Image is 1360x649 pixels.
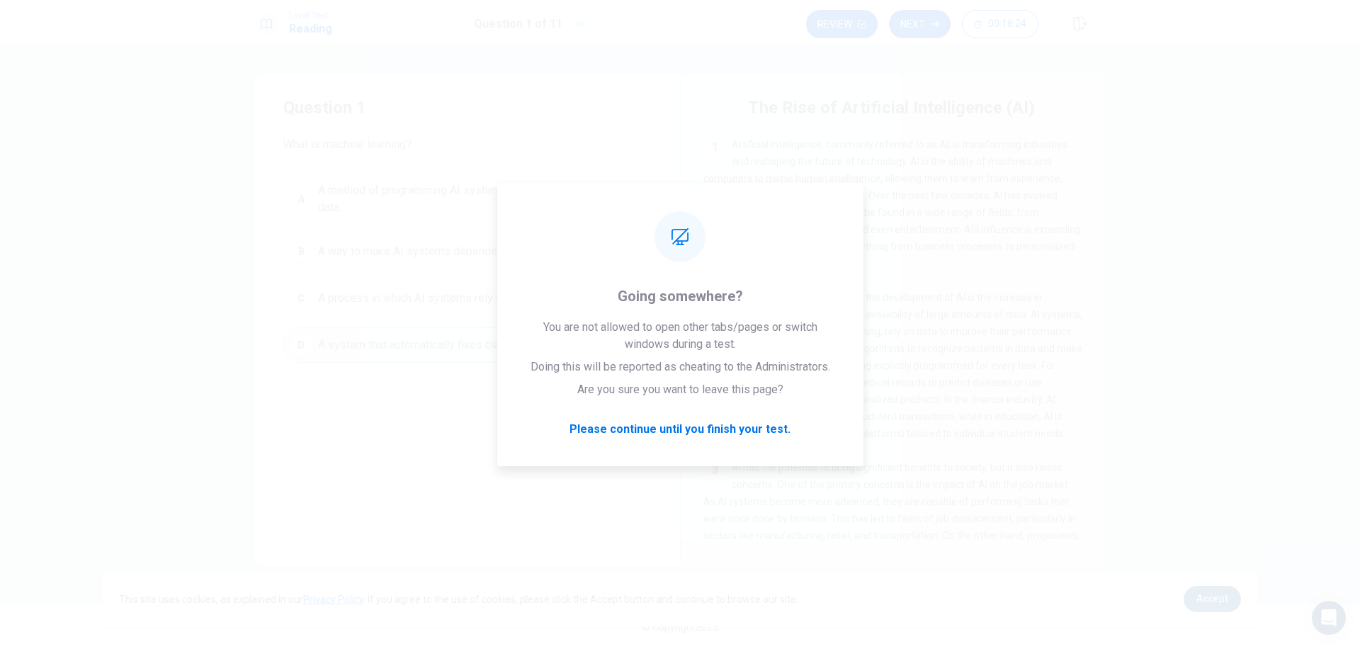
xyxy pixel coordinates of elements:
span: This site uses cookies, as explained in our . If you agree to the use of cookies, please click th... [119,594,798,605]
a: dismiss cookie message [1184,586,1241,612]
span: A method of programming AI systems to learn from patterns in data. [318,182,645,216]
button: 00:18:24 [962,10,1038,38]
div: B [290,240,312,263]
button: Next [889,10,951,38]
div: D [290,334,312,356]
span: Artificial Intelligence, commonly referred to as AI, is transforming industries and reshaping the... [703,139,1081,269]
span: © Copyright 2025 [642,621,718,633]
span: What is machine learning? [283,136,652,153]
span: A process in which AI systems rely on human intelligence. [318,290,605,307]
span: Accept [1196,593,1228,604]
div: 3 [703,459,726,482]
span: One of the key factors driving the development of AI is the increase in computational power and t... [703,292,1082,439]
span: A way to make AI systems dependent on human input. [318,243,585,260]
span: Level Test [289,11,332,21]
div: 2 [703,289,726,312]
h1: Question 1 of 11 [474,16,562,33]
button: Review [806,10,878,38]
div: A [290,188,312,210]
h4: Question 1 [283,96,652,119]
div: 1 [703,136,726,159]
button: BA way to make AI systems dependent on human input. [283,234,652,269]
button: AA method of programming AI systems to learn from patterns in data. [283,176,652,222]
div: Open Intercom Messenger [1312,601,1346,635]
span: A system that automatically fixes biased algorithms. [318,337,577,354]
button: DA system that automatically fixes biased algorithms. [283,327,652,363]
h1: Reading [289,21,332,38]
div: C [290,287,312,310]
span: AI has the potential to bring significant benefits to society, but it also raises concerns. One o... [703,462,1081,592]
div: cookieconsent [102,572,1258,626]
button: CA process in which AI systems rely on human intelligence. [283,281,652,316]
span: 00:18:24 [988,18,1026,30]
a: Privacy Policy [303,594,363,605]
h4: The Rise of Artificial Intelligence (AI) [748,96,1035,119]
